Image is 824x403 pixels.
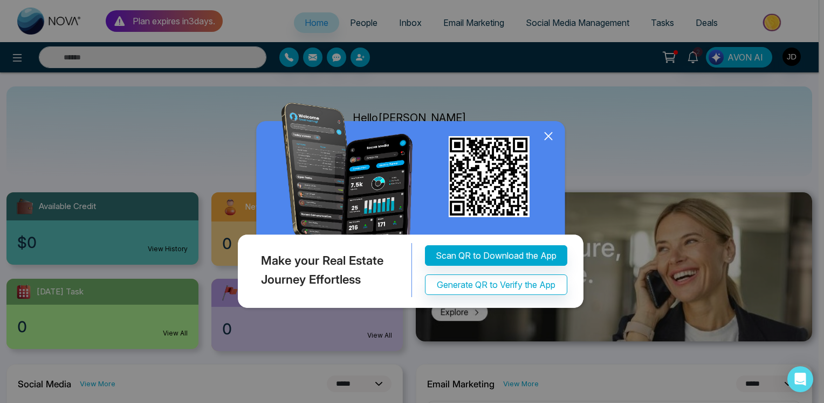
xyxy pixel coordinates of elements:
[235,103,589,313] img: QRModal
[425,245,567,266] button: Scan QR to Download the App
[449,136,530,217] img: qr_for_download_app.png
[235,243,412,297] div: Make your Real Estate Journey Effortless
[787,366,813,392] div: Open Intercom Messenger
[425,274,567,295] button: Generate QR to Verify the App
